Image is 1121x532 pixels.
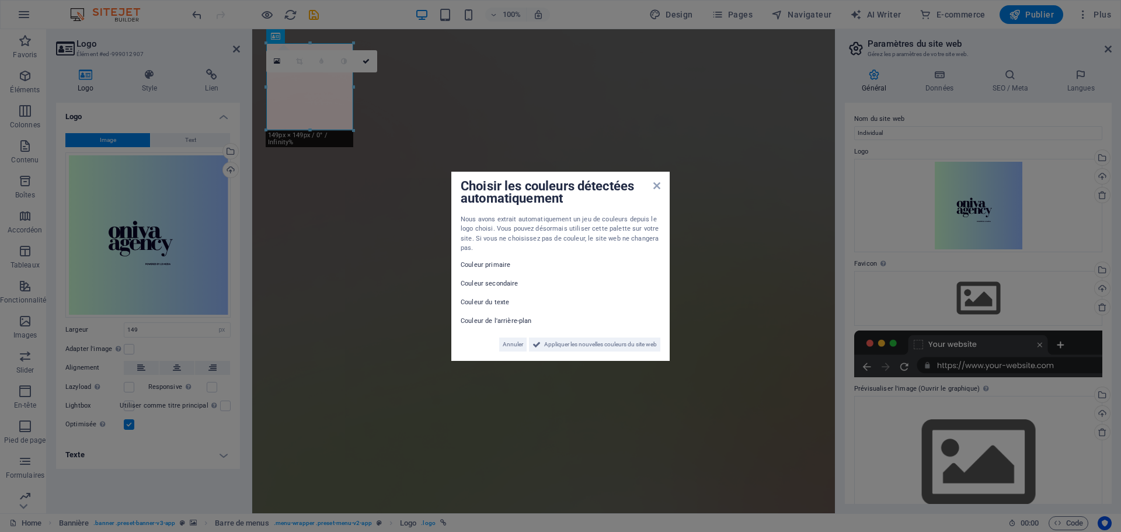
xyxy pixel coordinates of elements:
[461,314,531,328] label: Couleur de l'arrière-plan
[529,338,660,352] button: Appliquer les nouvelles couleurs du site web
[499,338,527,352] button: Annuler
[461,295,531,310] label: Couleur du texte
[544,338,657,352] span: Appliquer les nouvelles couleurs du site web
[461,179,634,206] span: Choisir les couleurs détectées automatiquement
[461,258,531,272] label: Couleur primaire
[461,215,660,253] div: Nous avons extrait automatiquement un jeu de couleurs depuis le logo choisi. Vous pouvez désormai...
[503,338,523,352] span: Annuler
[461,277,531,291] label: Couleur secondaire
